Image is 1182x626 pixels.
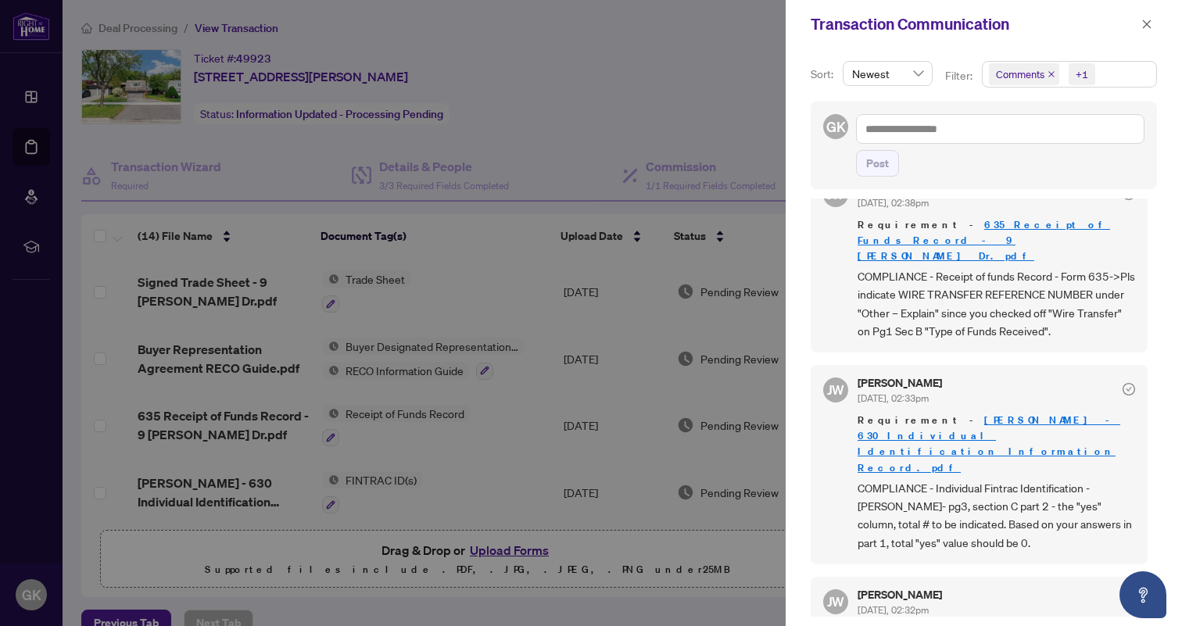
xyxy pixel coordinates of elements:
[852,62,923,85] span: Newest
[945,67,975,84] p: Filter:
[858,589,942,600] h5: [PERSON_NAME]
[856,150,899,177] button: Post
[858,377,942,388] h5: [PERSON_NAME]
[858,479,1135,553] span: COMPLIANCE - Individual Fintrac Identification - [PERSON_NAME]- pg3, section C part 2 - the "yes"...
[1048,70,1055,78] span: close
[1123,383,1135,395] span: check-circle
[811,66,836,83] p: Sort:
[827,592,844,612] span: JW
[858,413,1120,474] a: [PERSON_NAME] - 630 Individual Identification Information Record.pdf
[996,66,1044,82] span: Comments
[989,63,1059,85] span: Comments
[826,116,846,138] span: GK
[811,13,1137,36] div: Transaction Communication
[858,267,1135,341] span: COMPLIANCE - Receipt of funds Record - Form 635->Pls indicate WIRE TRANSFER REFERENCE NUMBER unde...
[1076,66,1088,82] div: +1
[858,392,929,404] span: [DATE], 02:33pm
[827,184,844,205] span: JW
[1141,19,1152,30] span: close
[858,604,929,616] span: [DATE], 02:32pm
[1119,571,1166,618] button: Open asap
[858,197,929,209] span: [DATE], 02:38pm
[858,217,1135,264] span: Requirement -
[858,218,1110,263] a: 635 Receipt of Funds Record - 9 [PERSON_NAME] Dr.pdf
[827,380,844,400] span: JW
[858,413,1135,475] span: Requirement -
